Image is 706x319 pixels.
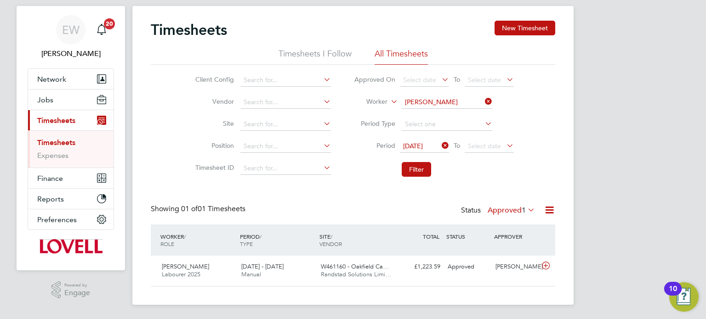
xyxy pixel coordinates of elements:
[193,119,234,128] label: Site
[240,240,253,247] span: TYPE
[28,90,114,110] button: Jobs
[468,142,501,150] span: Select date
[468,76,501,84] span: Select date
[402,118,492,131] input: Select one
[37,151,68,160] a: Expenses
[354,119,395,128] label: Period Type
[451,140,463,151] span: To
[28,48,114,59] span: Emma Wells
[240,140,331,153] input: Search for...
[28,239,114,254] a: Go to home page
[240,118,331,131] input: Search for...
[451,73,463,85] span: To
[241,270,261,278] span: Manual
[184,233,186,240] span: /
[151,204,247,214] div: Showing
[403,76,436,84] span: Select date
[64,281,90,289] span: Powered by
[354,75,395,84] label: Approved On
[444,228,492,245] div: STATUS
[495,21,555,35] button: New Timesheet
[330,233,332,240] span: /
[37,75,66,84] span: Network
[669,282,699,312] button: Open Resource Center, 10 new notifications
[28,130,114,168] div: Timesheets
[162,263,209,270] span: [PERSON_NAME]
[193,163,234,172] label: Timesheet ID
[488,206,535,215] label: Approved
[423,233,439,240] span: TOTAL
[37,195,64,203] span: Reports
[260,233,262,240] span: /
[346,97,387,106] label: Worker
[375,48,428,65] li: All Timesheets
[51,281,91,299] a: Powered byEngage
[37,215,77,224] span: Preferences
[317,228,397,252] div: SITE
[396,259,444,274] div: £1,223.59
[181,204,198,213] span: 01 of
[522,206,526,215] span: 1
[492,259,540,274] div: [PERSON_NAME]
[279,48,352,65] li: Timesheets I Follow
[151,21,227,39] h2: Timesheets
[444,259,492,274] div: Approved
[403,142,423,150] span: [DATE]
[39,239,102,254] img: lovell-logo-retina.png
[28,69,114,89] button: Network
[37,174,63,183] span: Finance
[240,74,331,87] input: Search for...
[492,228,540,245] div: APPROVER
[319,240,342,247] span: VENDOR
[321,270,391,278] span: Randstad Solutions Limi…
[238,228,317,252] div: PERIOD
[669,289,677,301] div: 10
[158,228,238,252] div: WORKER
[37,116,75,125] span: Timesheets
[104,18,115,29] span: 20
[37,138,75,147] a: Timesheets
[240,96,331,109] input: Search for...
[402,96,492,109] input: Search for...
[28,168,114,188] button: Finance
[461,204,537,217] div: Status
[193,141,234,150] label: Position
[181,204,245,213] span: 01 Timesheets
[240,162,331,175] input: Search for...
[354,141,395,150] label: Period
[28,15,114,59] a: EW[PERSON_NAME]
[17,6,125,270] nav: Main navigation
[28,209,114,229] button: Preferences
[28,110,114,130] button: Timesheets
[37,95,53,104] span: Jobs
[62,24,80,36] span: EW
[193,97,234,106] label: Vendor
[321,263,389,270] span: W461160 - Oakfield Ca…
[241,263,284,270] span: [DATE] - [DATE]
[160,240,174,247] span: ROLE
[162,270,200,278] span: Labourer 2025
[402,162,431,177] button: Filter
[193,75,234,84] label: Client Config
[28,189,114,209] button: Reports
[64,289,90,297] span: Engage
[92,15,111,45] a: 20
